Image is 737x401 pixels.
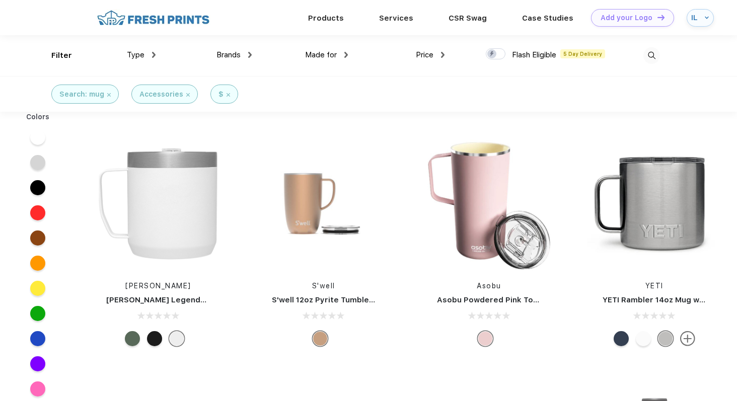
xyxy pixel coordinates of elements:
img: dropdown.png [248,52,252,58]
div: Polar [169,331,184,346]
div: Powdered Pink [478,331,493,346]
a: S'well [312,282,335,290]
img: func=resize&h=266 [587,137,721,271]
div: IL [691,14,702,22]
span: 5 Day Delivery [560,49,605,58]
div: Pyrite [313,331,328,346]
img: arrow_down_blue.svg [705,16,709,20]
div: Black [147,331,162,346]
a: YETI [645,282,664,290]
div: Search: mug [59,89,104,100]
img: filter_cancel.svg [186,93,190,97]
img: filter_cancel.svg [227,93,230,97]
div: Colors [19,112,57,122]
span: Brands [216,50,241,59]
img: filter_cancel.svg [107,93,111,97]
div: $ [218,89,224,100]
span: Made for [305,50,337,59]
img: func=resize&h=266 [257,137,391,271]
a: Asobu [477,282,501,290]
div: Navy [614,331,629,346]
a: Products [308,14,344,23]
img: func=resize&h=266 [422,137,556,271]
div: Green [125,331,140,346]
img: dropdown.png [441,52,445,58]
span: Flash Eligible [512,50,556,59]
img: desktop_search.svg [643,47,660,64]
div: Stainless Steel [658,331,673,346]
a: S'well 12oz Pyrite Tumbler Mug [272,295,391,304]
div: Add your Logo [601,14,652,22]
span: Type [127,50,144,59]
a: [PERSON_NAME] [125,282,191,290]
img: more.svg [680,331,695,346]
div: White [636,331,651,346]
div: Accessories [139,89,183,100]
img: fo%20logo%202.webp [94,9,212,27]
span: Price [416,50,433,59]
img: DT [657,15,665,20]
img: func=resize&h=266 [91,137,225,271]
div: Filter [51,50,72,61]
a: [PERSON_NAME] Legendary Camp Mug 12 oz [106,295,276,304]
img: dropdown.png [344,52,348,58]
img: dropdown.png [152,52,156,58]
a: Asobu Powdered Pink Tower Mug [437,295,566,304]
